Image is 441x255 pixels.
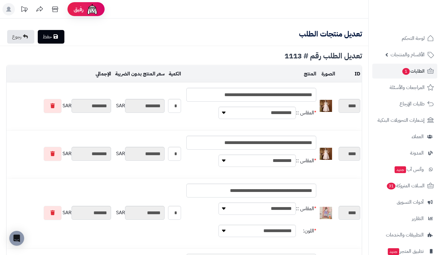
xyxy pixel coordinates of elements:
[390,83,425,92] span: المراجعات والأسئلة
[113,66,166,83] td: سعر المنتج بدون الضريبة
[166,66,183,83] td: الكمية
[378,116,425,125] span: إشعارات التحويلات البنكية
[296,102,316,124] td: المقاس ::
[372,31,437,46] a: لوحة التحكم
[296,198,316,220] td: المقاس ::
[372,211,437,226] a: التقارير
[296,150,316,172] td: المقاس ::
[386,231,424,239] span: التطبيقات والخدمات
[387,183,396,189] span: 31
[410,149,424,157] span: المدونة
[402,68,410,75] span: 1
[8,147,111,161] div: SAR
[372,129,437,144] a: العملاء
[395,166,406,173] span: جديد
[114,206,165,220] div: SAR
[372,227,437,242] a: التطبيقات والخدمات
[402,67,425,75] span: الطلبات
[320,148,332,160] img: 1733064545-IMG_%D9%A2%D9%A0%D9%A2%D9%A4%D9%A1%D9%A2%D9%A0%D9%A1_%D9%A2%D9%A2%D9%A4%D9%A0%D9%A4%D9...
[320,207,332,219] img: 1733583378-IMG_0853-40x40.jpeg
[6,66,113,83] td: الإجمالي
[372,178,437,193] a: السلات المتروكة31
[9,231,24,246] div: Open Intercom Messenger
[402,34,425,43] span: لوحة التحكم
[114,99,165,113] div: SAR
[320,100,332,112] img: 1733064545-IMG_%D9%A2%D9%A0%D9%A2%D9%A4%D9%A1%D9%A2%D9%A0%D9%A1_%D9%A2%D9%A2%D9%A4%D9%A0%D9%A4%D9...
[397,198,424,206] span: أدوات التسويق
[372,113,437,128] a: إشعارات التحويلات البنكية
[16,3,32,17] a: تحديثات المنصة
[74,6,84,13] span: رفيق
[400,100,425,108] span: طلبات الإرجاع
[8,206,111,220] div: SAR
[337,66,362,83] td: ID
[299,28,362,40] b: تعديل منتجات الطلب
[86,3,98,15] img: ai-face.png
[7,30,34,44] a: رجوع
[114,147,165,161] div: SAR
[8,99,111,113] div: SAR
[388,248,399,255] span: جديد
[318,66,337,83] td: الصورة
[372,146,437,160] a: المدونة
[391,50,425,59] span: الأقسام والمنتجات
[412,132,424,141] span: العملاء
[372,64,437,79] a: الطلبات1
[38,30,64,44] a: حفظ
[372,96,437,111] a: طلبات الإرجاع
[372,195,437,210] a: أدوات التسويق
[372,80,437,95] a: المراجعات والأسئلة
[372,162,437,177] a: وآتس آبجديد
[412,214,424,223] span: التقارير
[183,66,318,83] td: المنتج
[394,165,424,174] span: وآتس آب
[6,52,362,60] div: تعديل الطلب رقم # 1113
[296,220,316,242] td: اللون:
[399,16,435,29] img: logo-2.png
[386,181,425,190] span: السلات المتروكة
